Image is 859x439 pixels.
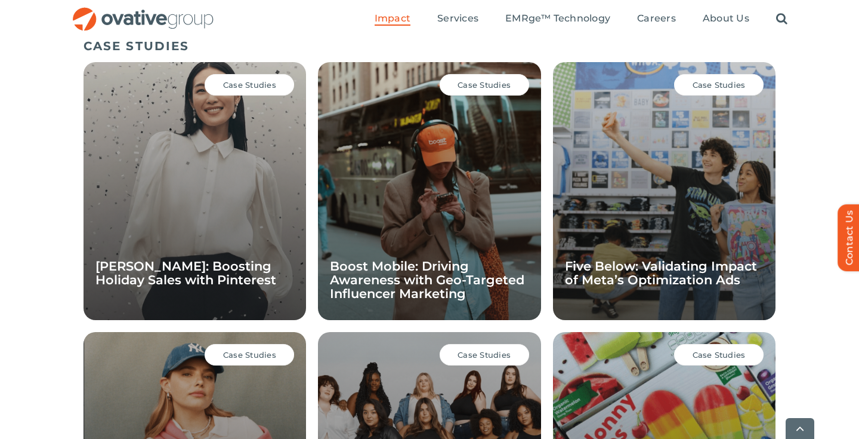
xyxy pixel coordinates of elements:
a: [PERSON_NAME]: Boosting Holiday Sales with Pinterest [95,259,276,287]
span: Impact [375,13,410,24]
a: EMRge™ Technology [505,13,610,26]
a: Impact [375,13,410,26]
a: Services [437,13,478,26]
a: OG_Full_horizontal_RGB [72,6,215,17]
a: Boost Mobile: Driving Awareness with Geo-Targeted Influencer Marketing [330,259,524,301]
a: About Us [703,13,749,26]
a: Search [776,13,787,26]
a: Careers [637,13,676,26]
span: EMRge™ Technology [505,13,610,24]
span: Services [437,13,478,24]
span: About Us [703,13,749,24]
span: Careers [637,13,676,24]
h5: CASE STUDIES [84,39,775,53]
a: Five Below: Validating Impact of Meta’s Optimization Ads [565,259,757,287]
